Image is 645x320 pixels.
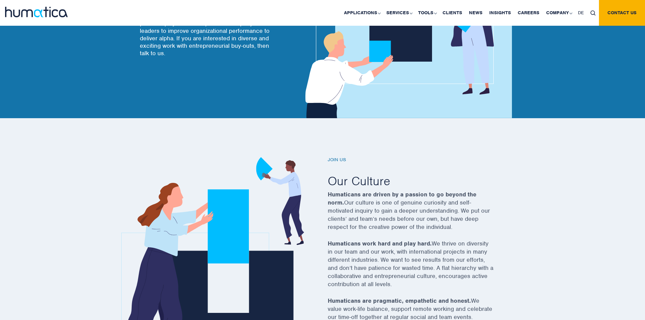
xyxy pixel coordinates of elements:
[590,10,596,16] img: search_icon
[328,297,471,304] strong: Humaticans are pragmatic, empathetic and honest.
[328,157,511,163] h6: Join us
[328,239,511,297] p: We thrive on diversity in our team and our work, with international projects in many different in...
[328,191,476,206] strong: Humaticans are driven by a passion to go beyond the norm.
[328,173,511,189] h2: Our Culture
[328,240,432,247] strong: Humaticans work hard and play hard.
[140,12,272,57] p: We are a fast growing specialist advisor helping private equity funds and portfolio company leade...
[328,190,511,239] p: Our culture is one of genuine curiosity and self-motivated inquiry to gain a deeper understanding...
[5,7,68,17] img: logo
[578,10,584,16] span: DE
